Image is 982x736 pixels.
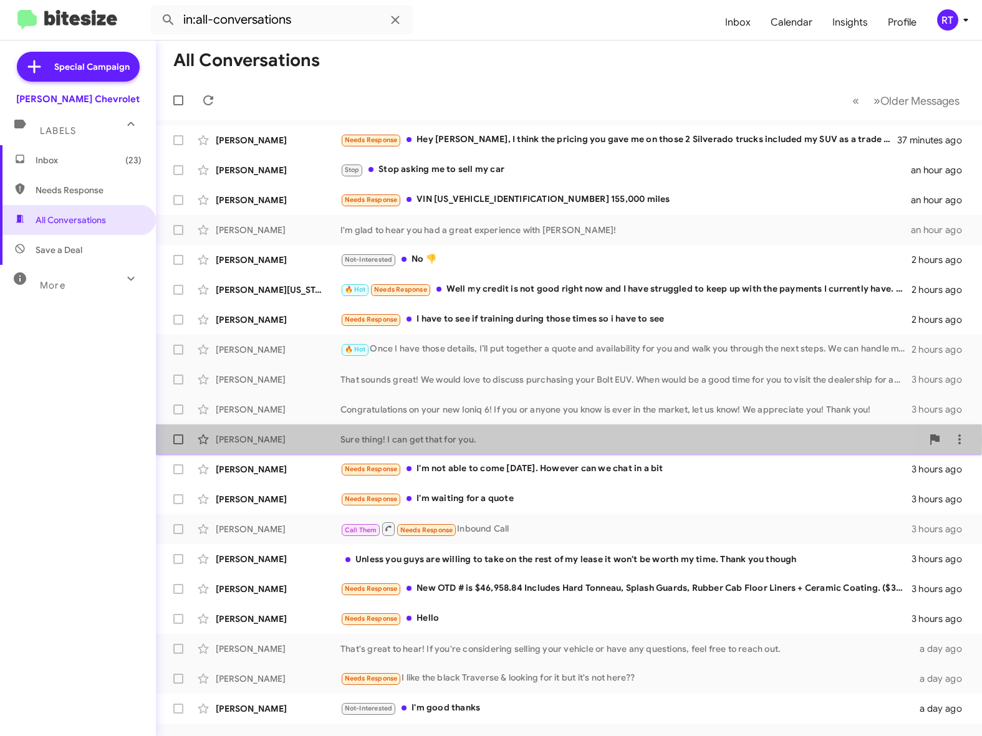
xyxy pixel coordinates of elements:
[761,4,822,41] a: Calendar
[340,521,912,537] div: Inbound Call
[340,163,911,177] div: Stop asking me to sell my car
[216,702,340,715] div: [PERSON_NAME]
[216,343,340,356] div: [PERSON_NAME]
[345,285,366,294] span: 🔥 Hot
[216,613,340,625] div: [PERSON_NAME]
[340,433,922,446] div: Sure thing! I can get that for you.
[345,614,398,623] span: Needs Response
[36,154,142,166] span: Inbox
[715,4,761,41] a: Inbox
[874,93,880,108] span: »
[911,224,972,236] div: an hour ago
[866,88,967,113] button: Next
[880,94,960,108] span: Older Messages
[340,553,912,565] div: Unless you guys are willing to take on the rest of my lease it won't be worth my time. Thank you ...
[17,52,140,82] a: Special Campaign
[36,184,142,196] span: Needs Response
[216,672,340,685] div: [PERSON_NAME]
[216,254,340,266] div: [PERSON_NAME]
[340,373,912,386] div: That sounds great! We would love to discuss purchasing your Bolt EUV. When would be a good time f...
[912,553,972,565] div: 3 hours ago
[173,50,320,70] h1: All Conversations
[216,433,340,446] div: [PERSON_NAME]
[345,196,398,204] span: Needs Response
[340,581,912,596] div: New OTD # is $46,958.84 Includes Hard Tonneau, Splash Guards, Rubber Cab Floor Liners + Ceramic C...
[345,136,398,144] span: Needs Response
[216,134,340,146] div: [PERSON_NAME]
[216,643,340,655] div: [PERSON_NAME]
[216,284,340,296] div: [PERSON_NAME][US_STATE]
[216,373,340,386] div: [PERSON_NAME]
[345,345,366,353] span: 🔥 Hot
[927,9,968,31] button: RT
[36,244,82,256] span: Save a Deal
[340,643,916,655] div: That's great to hear! If you're considering selling your vehicle or have any questions, feel free...
[916,672,972,685] div: a day ago
[125,154,142,166] span: (23)
[878,4,927,41] a: Profile
[845,88,867,113] button: Previous
[345,465,398,473] span: Needs Response
[216,403,340,416] div: [PERSON_NAME]
[912,373,972,386] div: 3 hours ago
[912,493,972,505] div: 3 hours ago
[912,523,972,535] div: 3 hours ago
[937,9,958,31] div: RT
[151,5,413,35] input: Search
[340,492,912,506] div: I'm waiting for a quote
[216,553,340,565] div: [PERSON_NAME]
[340,342,912,356] div: Once I have those details, I’ll put together a quote and availability for you and walk you throug...
[340,403,912,416] div: Congratulations on your new Ioniq 6! If you or anyone you know is ever in the market, let us know...
[345,166,360,174] span: Stop
[345,256,393,264] span: Not-Interested
[345,674,398,682] span: Needs Response
[216,493,340,505] div: [PERSON_NAME]
[912,313,972,326] div: 2 hours ago
[845,88,967,113] nav: Page navigation example
[345,315,398,323] span: Needs Response
[340,193,911,207] div: VIN [US_VEHICLE_IDENTIFICATION_NUMBER] 155,000 miles
[340,224,911,236] div: I'm glad to hear you had a great experience with [PERSON_NAME]!
[54,60,130,73] span: Special Campaign
[911,194,972,206] div: an hour ago
[345,495,398,503] span: Needs Response
[912,583,972,595] div: 3 hours ago
[340,282,912,297] div: Well my credit is not good right now and I have struggled to keep up with the payments I currentl...
[340,462,912,476] div: I'm not able to come [DATE]. However can we chat in a bit
[345,585,398,593] span: Needs Response
[912,284,972,296] div: 2 hours ago
[852,93,859,108] span: «
[216,583,340,595] div: [PERSON_NAME]
[216,164,340,176] div: [PERSON_NAME]
[340,252,912,267] div: No 👎
[345,526,377,534] span: Call Them
[216,313,340,326] div: [PERSON_NAME]
[897,134,972,146] div: 37 minutes ago
[912,254,972,266] div: 2 hours ago
[340,701,916,715] div: I'm good thanks
[216,463,340,476] div: [PERSON_NAME]
[16,93,140,105] div: [PERSON_NAME] Chevrolet
[912,613,972,625] div: 3 hours ago
[36,214,106,226] span: All Conversations
[911,164,972,176] div: an hour ago
[912,463,972,476] div: 3 hours ago
[345,704,393,712] span: Not-Interested
[216,224,340,236] div: [PERSON_NAME]
[40,125,76,136] span: Labels
[340,611,912,626] div: Hello
[216,194,340,206] div: [PERSON_NAME]
[216,523,340,535] div: [PERSON_NAME]
[912,403,972,416] div: 3 hours ago
[340,312,912,327] div: I have to see if training during those times so i have to see
[822,4,878,41] a: Insights
[340,671,916,686] div: I like the black Traverse & looking for it but it's not here??
[916,643,972,655] div: a day ago
[400,526,453,534] span: Needs Response
[340,133,897,147] div: Hey [PERSON_NAME], I think the pricing you gave me on those 2 Silverado trucks included my SUV as...
[40,280,65,291] span: More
